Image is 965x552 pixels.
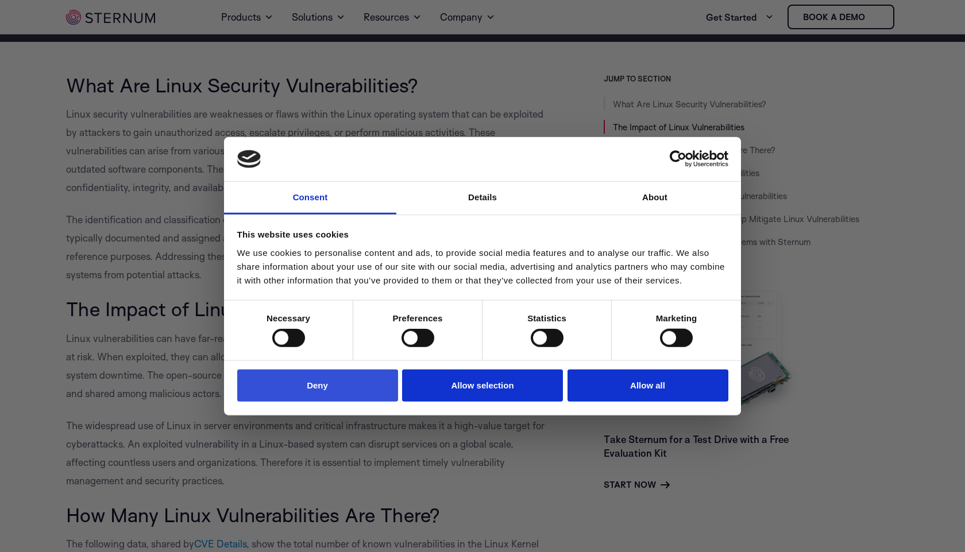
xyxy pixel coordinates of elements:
div: We use cookies to personalise content and ads, to provide social media features and to analyse ou... [237,246,728,287]
a: Details [396,182,569,215]
strong: Statistics [527,313,566,323]
iframe: Popup CTA [257,120,708,432]
div: This website uses cookies [237,228,728,242]
strong: Preferences [393,313,443,323]
a: Usercentrics Cookiebot - opens in a new window [628,150,728,168]
a: About [569,182,741,215]
button: Allow selection [402,369,563,402]
strong: Marketing [656,313,697,323]
button: Deny [237,369,398,402]
strong: Necessary [267,313,310,323]
button: Allow all [568,369,728,402]
a: Consent [224,182,396,215]
img: logo [237,150,261,168]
